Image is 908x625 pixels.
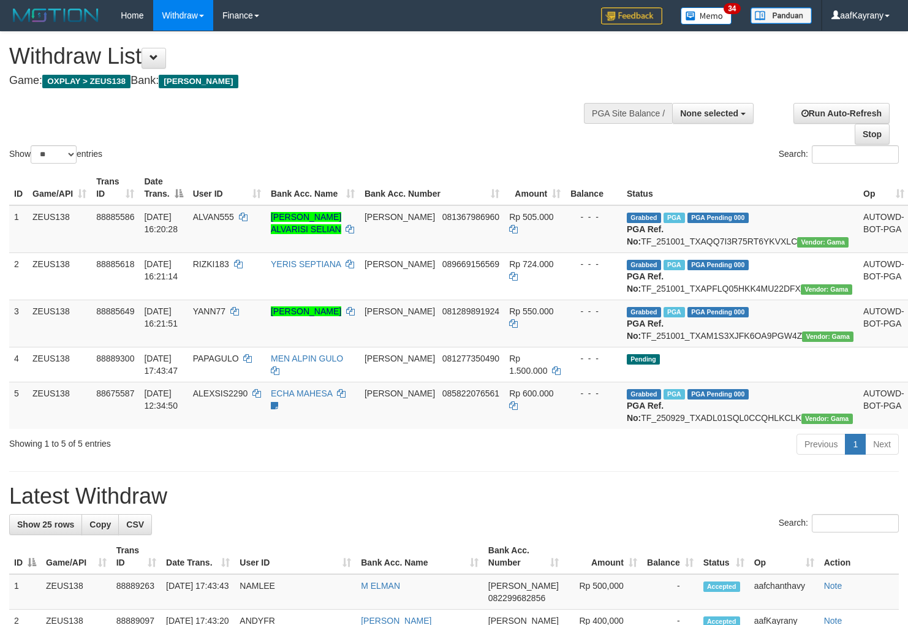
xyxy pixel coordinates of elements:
[188,170,266,205] th: User ID: activate to sort column ascending
[622,300,858,347] td: TF_251001_TXAM1S3XJFK6OA9PGW4Z
[193,306,225,316] span: YANN77
[488,593,545,603] span: Copy 082299682856 to clipboard
[193,354,239,363] span: PAPAGULO
[749,574,819,610] td: aafchanthavy
[31,145,77,164] select: Showentries
[9,205,28,253] td: 1
[509,212,553,222] span: Rp 505.000
[271,212,341,234] a: [PERSON_NAME] ALVARISI SELIAN
[365,388,435,398] span: [PERSON_NAME]
[9,382,28,429] td: 5
[365,212,435,222] span: [PERSON_NAME]
[9,170,28,205] th: ID
[483,539,564,574] th: Bank Acc. Number: activate to sort column ascending
[9,44,593,69] h1: Withdraw List
[627,307,661,317] span: Grabbed
[9,514,82,535] a: Show 25 rows
[28,252,91,300] td: ZEUS138
[687,307,749,317] span: PGA Pending
[601,7,662,25] img: Feedback.jpg
[235,574,356,610] td: NAMLEE
[627,271,664,294] b: PGA Ref. No:
[627,354,660,365] span: Pending
[801,284,852,295] span: Vendor URL: https://trx31.1velocity.biz
[96,212,134,222] span: 88885586
[28,205,91,253] td: ZEUS138
[796,434,846,455] a: Previous
[193,212,234,222] span: ALVAN555
[442,388,499,398] span: Copy 085822076561 to clipboard
[360,170,504,205] th: Bank Acc. Number: activate to sort column ascending
[570,305,617,317] div: - - -
[687,260,749,270] span: PGA Pending
[698,539,749,574] th: Status: activate to sort column ascending
[570,258,617,270] div: - - -
[797,237,849,248] span: Vendor URL: https://trx31.1velocity.biz
[28,300,91,347] td: ZEUS138
[365,259,435,269] span: [PERSON_NAME]
[664,389,685,400] span: Marked by aafpengsreynich
[271,354,343,363] a: MEN ALPIN GULO
[41,574,112,610] td: ZEUS138
[118,514,152,535] a: CSV
[91,170,139,205] th: Trans ID: activate to sort column ascending
[442,306,499,316] span: Copy 081289891924 to clipboard
[642,574,698,610] td: -
[89,520,111,529] span: Copy
[570,387,617,400] div: - - -
[96,259,134,269] span: 88885618
[627,319,664,341] b: PGA Ref. No:
[622,170,858,205] th: Status
[749,539,819,574] th: Op: activate to sort column ascending
[509,306,553,316] span: Rp 550.000
[802,331,853,342] span: Vendor URL: https://trx31.1velocity.biz
[112,539,161,574] th: Trans ID: activate to sort column ascending
[356,539,483,574] th: Bank Acc. Name: activate to sort column ascending
[139,170,187,205] th: Date Trans.: activate to sort column descending
[664,213,685,223] span: Marked by aafanarl
[627,260,661,270] span: Grabbed
[361,581,400,591] a: M ELMAN
[566,170,622,205] th: Balance
[801,414,853,424] span: Vendor URL: https://trx31.1velocity.biz
[584,103,672,124] div: PGA Site Balance /
[112,574,161,610] td: 88889263
[622,382,858,429] td: TF_250929_TXADL01SQL0CCQHLKCLK
[41,539,112,574] th: Game/API: activate to sort column ascending
[96,388,134,398] span: 88675587
[442,212,499,222] span: Copy 081367986960 to clipboard
[779,145,899,164] label: Search:
[365,354,435,363] span: [PERSON_NAME]
[9,252,28,300] td: 2
[793,103,890,124] a: Run Auto-Refresh
[9,75,593,87] h4: Game: Bank:
[564,574,642,610] td: Rp 500,000
[126,520,144,529] span: CSV
[193,388,248,398] span: ALEXSIS2290
[812,145,899,164] input: Search:
[845,434,866,455] a: 1
[9,433,369,450] div: Showing 1 to 5 of 5 entries
[687,389,749,400] span: PGA Pending
[17,520,74,529] span: Show 25 rows
[144,212,178,234] span: [DATE] 16:20:28
[96,306,134,316] span: 88885649
[442,259,499,269] span: Copy 089669156569 to clipboard
[271,259,341,269] a: YERIS SEPTIANA
[824,581,842,591] a: Note
[504,170,566,205] th: Amount: activate to sort column ascending
[193,259,229,269] span: RIZKI183
[622,252,858,300] td: TF_251001_TXAPFLQ05HKK4MU22DFX
[751,7,812,24] img: panduan.png
[271,306,341,316] a: [PERSON_NAME]
[144,259,178,281] span: [DATE] 16:21:14
[144,354,178,376] span: [DATE] 17:43:47
[570,211,617,223] div: - - -
[96,354,134,363] span: 88889300
[28,170,91,205] th: Game/API: activate to sort column ascending
[627,401,664,423] b: PGA Ref. No:
[161,574,235,610] td: [DATE] 17:43:43
[144,306,178,328] span: [DATE] 16:21:51
[812,514,899,532] input: Search:
[159,75,238,88] span: [PERSON_NAME]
